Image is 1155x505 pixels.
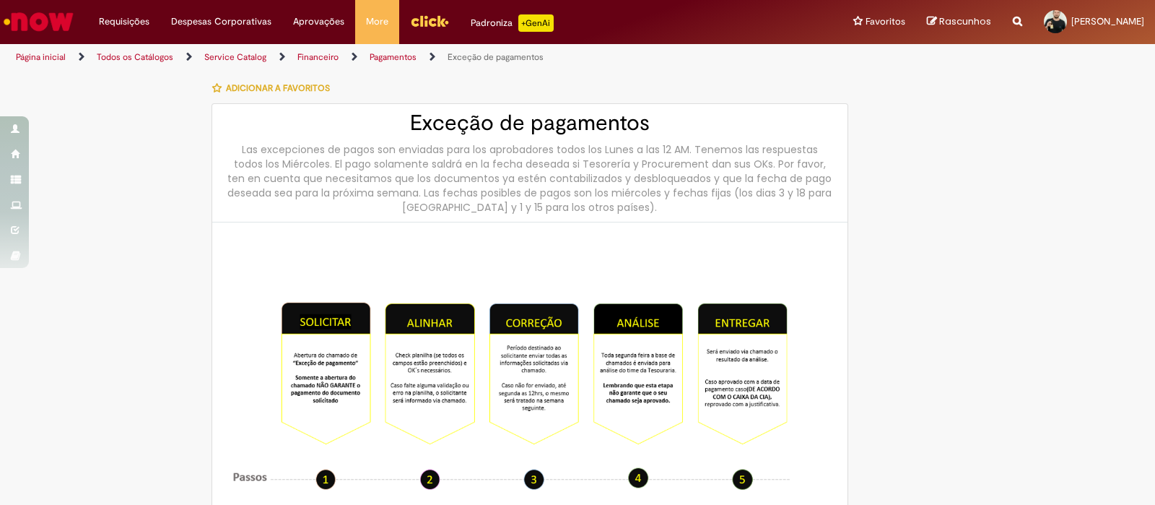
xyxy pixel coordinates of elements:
a: Todos os Catálogos [97,51,173,63]
a: Financeiro [297,51,339,63]
h2: Exceção de pagamentos [227,111,833,135]
a: Página inicial [16,51,66,63]
button: Adicionar a Favoritos [212,73,338,103]
a: Rascunhos [927,15,991,29]
span: Rascunhos [939,14,991,28]
img: ServiceNow [1,7,76,36]
span: [PERSON_NAME] [1071,15,1144,27]
a: Pagamentos [370,51,417,63]
span: Aprovações [293,14,344,29]
span: More [366,14,388,29]
p: +GenAi [518,14,554,32]
a: Exceção de pagamentos [448,51,544,63]
a: Service Catalog [204,51,266,63]
span: Requisições [99,14,149,29]
ul: Trilhas de página [11,44,759,71]
img: click_logo_yellow_360x200.png [410,10,449,32]
div: Padroniza [471,14,554,32]
span: Adicionar a Favoritos [226,82,330,94]
span: Despesas Corporativas [171,14,271,29]
div: Las excepciones de pagos son enviadas para los aprobadores todos los Lunes a las 12 AM. Tenemos l... [227,142,833,215]
span: Favoritos [866,14,905,29]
